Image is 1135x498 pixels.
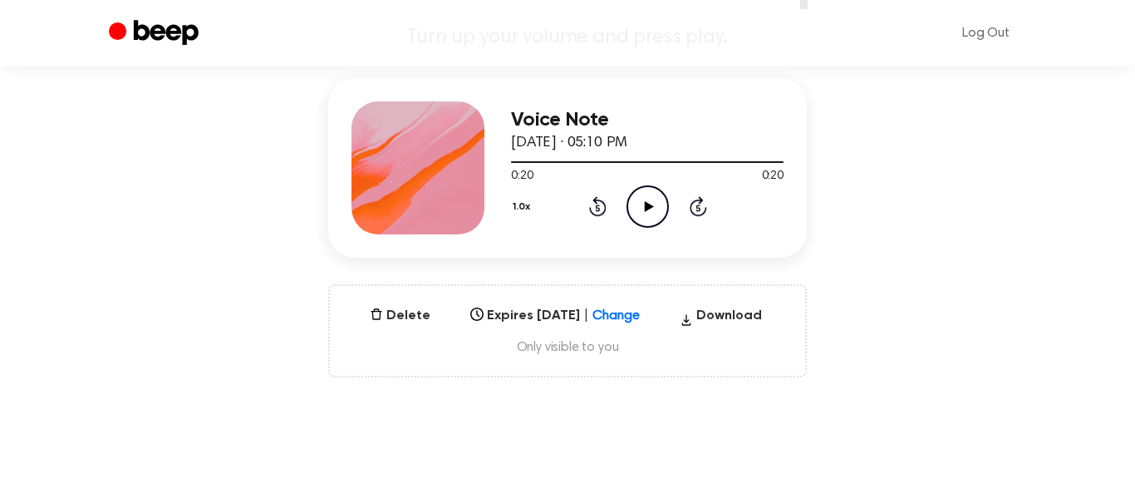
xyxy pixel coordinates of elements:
[109,17,203,50] a: Beep
[350,339,785,356] span: Only visible to you
[511,136,627,150] span: [DATE] · 05:10 PM
[673,306,769,333] button: Download
[946,13,1026,53] a: Log Out
[511,168,533,185] span: 0:20
[511,109,784,131] h3: Voice Note
[511,193,537,221] button: 1.0x
[762,168,784,185] span: 0:20
[363,306,437,326] button: Delete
